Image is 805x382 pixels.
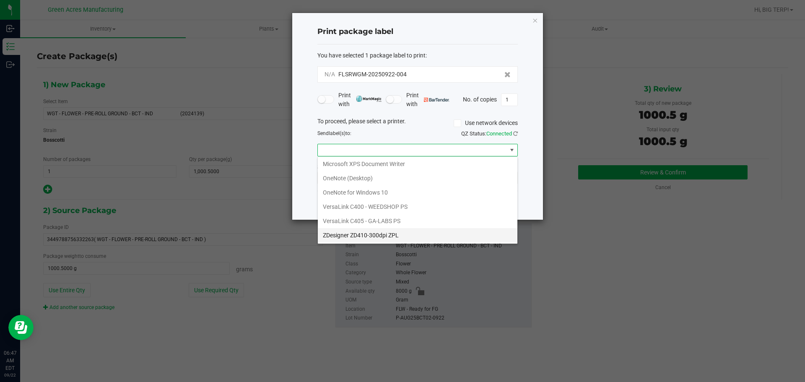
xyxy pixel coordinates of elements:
[461,130,518,137] span: QZ Status:
[311,163,524,172] div: Select a label template.
[317,26,518,37] h4: Print package label
[338,71,407,78] span: FLSRWGM-20250922-004
[424,98,449,102] img: bartender.png
[463,96,497,102] span: No. of copies
[317,130,351,136] span: Send to:
[318,185,517,200] li: OneNote for Windows 10
[317,52,426,59] span: You have selected 1 package label to print
[338,91,382,109] span: Print with
[8,315,34,340] iframe: Resource center
[454,119,518,127] label: Use network devices
[317,51,518,60] div: :
[329,130,345,136] span: label(s)
[486,130,512,137] span: Connected
[311,117,524,130] div: To proceed, please select a printer.
[356,96,382,102] img: mark_magic_cybra.png
[325,71,335,78] span: N/A
[318,200,517,214] li: VersaLink C400 - WEEDSHOP PS
[406,91,449,109] span: Print with
[318,228,517,242] li: ZDesigner ZD410-300dpi ZPL
[318,171,517,185] li: OneNote (Desktop)
[318,157,517,171] li: Microsoft XPS Document Writer
[318,214,517,228] li: VersaLink C405 - GA-LABS PS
